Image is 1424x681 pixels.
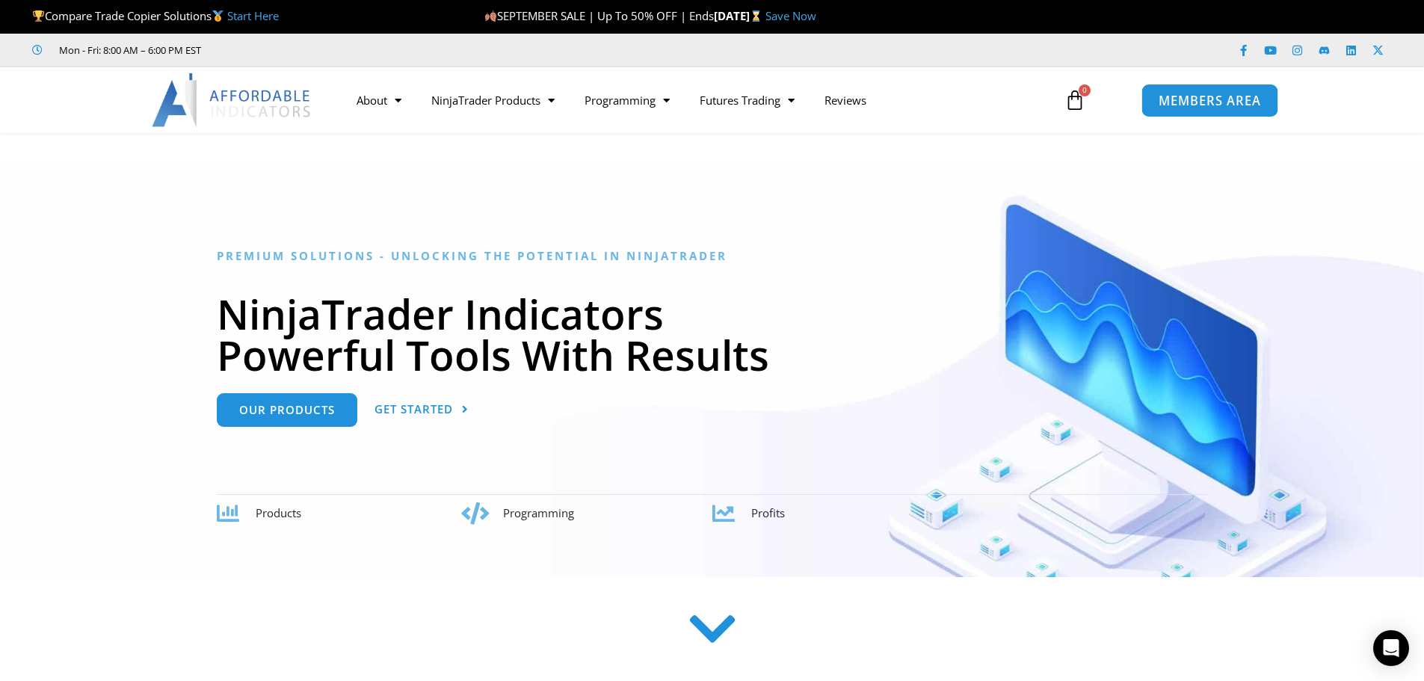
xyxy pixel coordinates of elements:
img: 🏆 [33,10,44,22]
img: 🍂 [485,10,496,22]
img: LogoAI | Affordable Indicators – NinjaTrader [152,73,312,127]
span: Profits [751,505,785,520]
a: About [342,83,416,117]
a: Programming [570,83,685,117]
div: Open Intercom Messenger [1373,630,1409,666]
a: Start Here [227,8,279,23]
img: 🥇 [212,10,224,22]
iframe: Customer reviews powered by Trustpilot [222,43,446,58]
strong: [DATE] [714,8,765,23]
span: Programming [503,505,574,520]
a: Get Started [375,393,469,427]
span: 0 [1079,84,1091,96]
nav: Menu [342,83,1047,117]
span: Our Products [239,404,335,416]
img: ⌛ [750,10,762,22]
span: Products [256,505,301,520]
a: Futures Trading [685,83,810,117]
a: NinjaTrader Products [416,83,570,117]
a: Our Products [217,393,357,427]
span: Get Started [375,404,453,415]
a: Reviews [810,83,881,117]
h6: Premium Solutions - Unlocking the Potential in NinjaTrader [217,249,1207,263]
a: 0 [1042,78,1108,122]
a: Save Now [765,8,816,23]
h1: NinjaTrader Indicators Powerful Tools With Results [217,293,1207,375]
a: MEMBERS AREA [1141,83,1278,117]
span: Mon - Fri: 8:00 AM – 6:00 PM EST [55,41,201,59]
span: SEPTEMBER SALE | Up To 50% OFF | Ends [484,8,714,23]
span: Compare Trade Copier Solutions [32,8,279,23]
span: MEMBERS AREA [1159,94,1261,107]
